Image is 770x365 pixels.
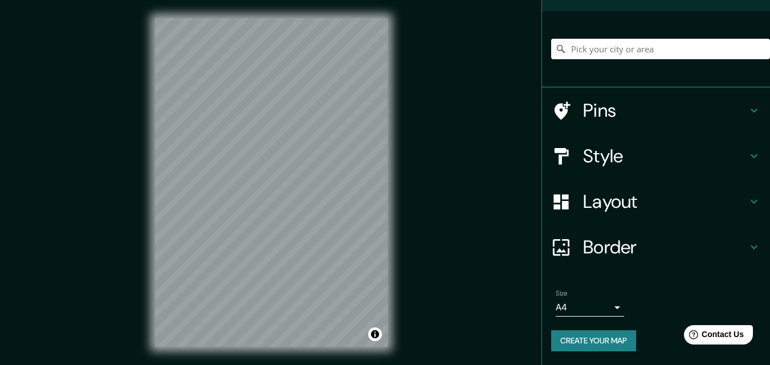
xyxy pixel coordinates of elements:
h4: Style [583,145,747,167]
label: Size [556,289,568,298]
input: Pick your city or area [551,39,770,59]
h4: Layout [583,190,747,213]
div: A4 [556,298,624,317]
button: Toggle attribution [368,327,382,341]
h4: Pins [583,99,747,122]
div: Layout [542,179,770,224]
iframe: Help widget launcher [669,321,757,352]
canvas: Map [155,18,388,347]
div: Border [542,224,770,270]
div: Style [542,133,770,179]
div: Pins [542,88,770,133]
h4: Border [583,236,747,259]
button: Create your map [551,330,636,351]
